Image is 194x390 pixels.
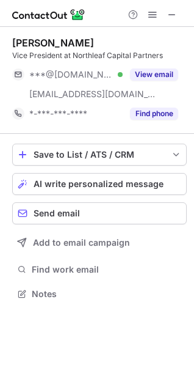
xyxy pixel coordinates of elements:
span: AI write personalized message [34,179,163,189]
span: Add to email campaign [33,238,130,248]
span: [EMAIL_ADDRESS][DOMAIN_NAME] [29,89,156,100]
button: Add to email campaign [12,232,187,254]
button: Reveal Button [130,108,178,120]
div: [PERSON_NAME] [12,37,94,49]
button: Reveal Button [130,68,178,81]
span: Notes [32,289,182,300]
div: Vice President at Northleaf Capital Partners [12,50,187,61]
button: AI write personalized message [12,173,187,195]
button: Find work email [12,261,187,278]
div: Save to List / ATS / CRM [34,150,165,160]
span: ***@[DOMAIN_NAME] [29,69,113,80]
img: ContactOut v5.3.10 [12,7,85,22]
button: Notes [12,285,187,303]
button: Send email [12,202,187,224]
span: Send email [34,208,80,218]
button: save-profile-one-click [12,144,187,166]
span: Find work email [32,264,182,275]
